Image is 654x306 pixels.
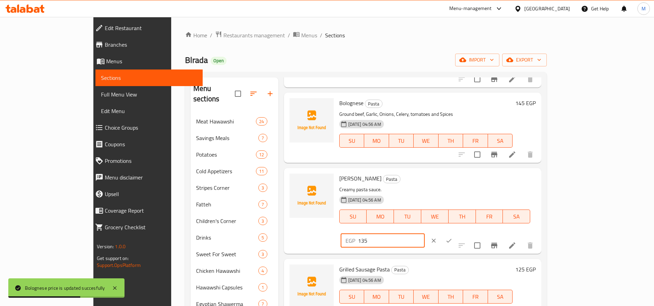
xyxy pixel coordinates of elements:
span: Upsell [105,190,197,198]
a: Coupons [90,136,203,152]
div: Menu-management [449,4,492,13]
button: MO [367,210,394,223]
span: TH [441,136,461,146]
input: Please enter price [358,234,425,248]
span: WE [416,292,436,302]
button: TU [394,210,421,223]
a: Edit menu item [508,241,516,250]
a: Edit menu item [508,150,516,159]
span: Blrada [185,52,208,68]
span: Pasta [392,266,408,274]
span: 4 [259,268,267,274]
a: Full Menu View [95,86,203,103]
span: Open [211,58,227,64]
div: items [258,233,267,242]
span: 5 [259,234,267,241]
span: Menus [301,31,317,39]
span: Savings Meals [196,134,258,142]
span: Promotions [105,157,197,165]
button: TH [439,134,463,148]
span: Branches [105,40,197,49]
span: TU [392,136,411,146]
button: Branch-specific-item [486,146,503,163]
a: Menu disclaimer [90,169,203,186]
div: Cold Appetizers [196,167,256,175]
div: Sweet For Sweet3 [191,246,278,262]
button: delete [522,237,538,254]
button: TH [439,290,463,304]
span: [DATE] 04:56 AM [346,277,384,284]
div: Potatoes12 [191,146,278,163]
span: MO [369,212,391,222]
button: FR [463,134,488,148]
button: MO [364,134,389,148]
span: Pasta [365,100,382,108]
p: Ground beef, Garlic, Onions, Celery, tomatoes and Spices [339,110,513,119]
a: Restaurants management [215,31,285,40]
a: Support.OpsPlatform [97,261,141,270]
span: Version: [97,242,114,251]
div: Hawawshi Capsules1 [191,279,278,296]
button: TH [449,210,476,223]
p: Creamy pasta sauce. [339,185,531,194]
span: MO [367,136,386,146]
div: items [256,167,267,175]
li: / [210,31,212,39]
a: Grocery Checklist [90,219,203,235]
div: Stripes Corner3 [191,179,278,196]
button: clear [426,233,441,248]
span: Drinks [196,233,258,242]
div: Savings Meals7 [191,130,278,146]
span: 3 [259,185,267,191]
a: Edit Menu [95,103,203,119]
div: Drinks5 [191,229,278,246]
button: SU [339,210,367,223]
span: M [642,5,646,12]
a: Choice Groups [90,119,203,136]
button: SA [488,134,513,148]
button: WE [414,134,439,148]
span: export [508,56,541,64]
span: Hawawshi Capsules [196,283,258,291]
span: 12 [256,151,267,158]
button: Add section [262,85,278,102]
div: Meat Hawawshi24 [191,113,278,130]
span: Meat Hawawshi [196,117,256,126]
span: SU [342,292,361,302]
button: SA [488,290,513,304]
span: Coupons [105,140,197,148]
span: Choice Groups [105,123,197,132]
a: Coverage Report [90,202,203,219]
a: Branches [90,36,203,53]
img: Bolognese [289,98,334,142]
span: WE [416,136,436,146]
span: [DATE] 04:56 AM [346,121,384,128]
span: 7 [259,135,267,141]
button: SU [339,134,364,148]
span: Fatteh [196,200,258,208]
button: TU [389,290,414,304]
span: Select to update [470,238,485,253]
span: 3 [259,218,267,224]
button: delete [522,71,538,87]
span: Menus [106,57,197,65]
span: 7 [259,201,267,208]
button: export [502,54,547,66]
button: delete [522,146,538,163]
button: Branch-specific-item [486,71,503,87]
div: Open [211,57,227,65]
button: FR [476,210,503,223]
button: SU [339,290,364,304]
a: Promotions [90,152,203,169]
span: Sweet For Sweet [196,250,258,258]
span: FR [479,212,500,222]
span: Bolognese [339,98,363,108]
p: EGP [346,237,355,245]
span: WE [424,212,446,222]
a: Menus [90,53,203,69]
span: Select to update [470,72,485,86]
div: Pasta [383,175,400,183]
span: 24 [256,118,267,125]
